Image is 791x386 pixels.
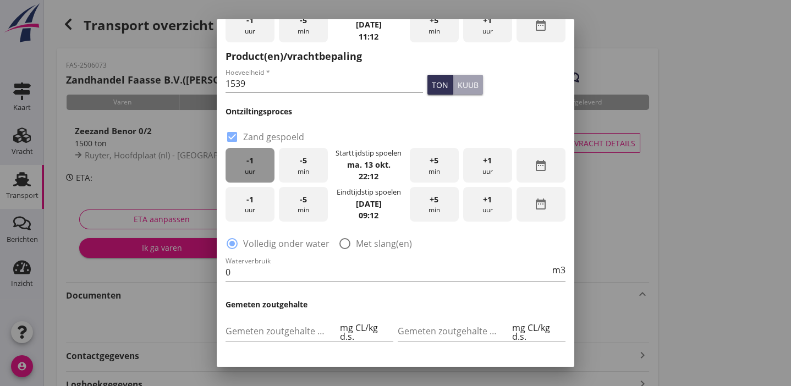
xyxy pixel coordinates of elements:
div: Eindtijdstip spoelen [337,187,401,197]
div: m3 [550,266,565,274]
input: Waterverbruik [226,263,550,281]
div: min [279,187,328,222]
span: -5 [300,14,307,26]
div: uur [226,148,274,183]
label: Volledig onder water [243,238,329,249]
div: kuub [458,79,479,91]
strong: [DATE] [356,198,382,209]
strong: ma. 13 okt. [347,159,391,170]
i: date_range [534,197,547,211]
input: Gemeten zoutgehalte achterbeun [398,322,510,340]
h3: Ontziltingsproces [226,106,565,117]
strong: 11:12 [359,31,378,42]
div: min [279,148,328,183]
span: -5 [300,194,307,206]
span: +5 [430,14,438,26]
input: Hoeveelheid * [226,75,423,92]
div: uur [463,8,512,43]
div: min [279,8,328,43]
strong: 22:12 [359,171,378,181]
div: Starttijdstip spoelen [336,148,402,158]
div: min [410,187,459,222]
span: +1 [483,194,492,206]
div: uur [463,148,512,183]
span: -5 [300,155,307,167]
div: mg CL/kg d.s. [338,323,393,341]
span: -1 [246,194,254,206]
button: ton [427,75,453,95]
span: -1 [246,155,254,167]
div: uur [226,187,274,222]
span: -1 [246,14,254,26]
div: uur [226,8,274,43]
span: +1 [483,14,492,26]
span: +5 [430,194,438,206]
div: mg CL/kg d.s. [510,323,565,341]
i: date_range [534,19,547,32]
label: Met slang(en) [356,238,412,249]
div: uur [463,187,512,222]
h2: Product(en)/vrachtbepaling [226,49,565,64]
button: kuub [453,75,483,95]
h3: Gemeten zoutgehalte [226,299,565,310]
strong: 09:12 [359,210,378,220]
label: Zand gespoeld [243,131,304,142]
input: Gemeten zoutgehalte voorbeun [226,322,338,340]
span: +1 [483,155,492,167]
i: date_range [534,159,547,172]
strong: [DATE] [356,19,382,30]
span: +5 [430,155,438,167]
div: min [410,8,459,43]
input: Pomp tijd [374,365,548,383]
div: ton [432,79,448,91]
div: min [410,148,459,183]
